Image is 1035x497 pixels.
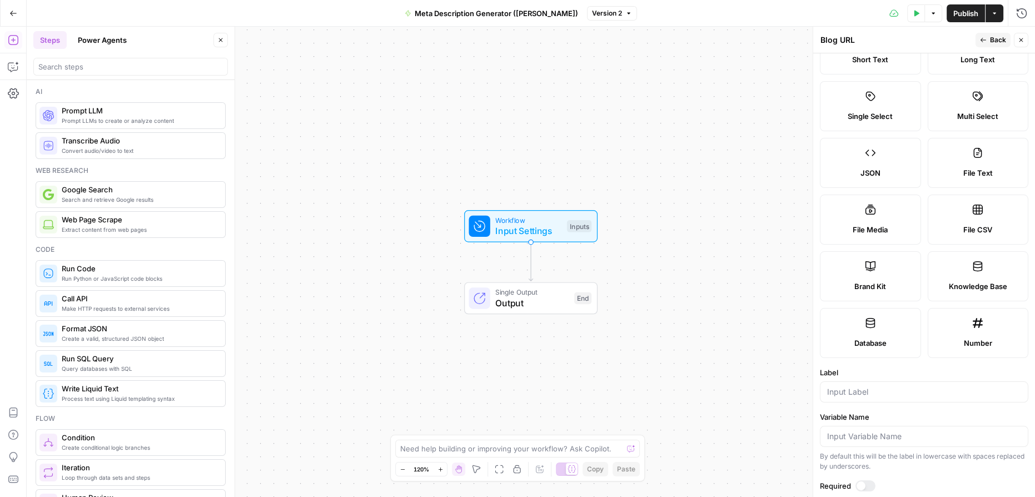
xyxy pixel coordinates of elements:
[62,473,216,482] span: Loop through data sets and steps
[62,274,216,283] span: Run Python or JavaScript code blocks
[427,282,634,315] div: Single OutputOutputEnd
[587,6,637,21] button: Version 2
[62,135,216,146] span: Transcribe Audio
[990,35,1006,45] span: Back
[587,464,604,474] span: Copy
[976,33,1011,47] button: Back
[852,54,888,65] span: Short Text
[398,4,585,22] button: Meta Description Generator ([PERSON_NAME])
[62,184,216,195] span: Google Search
[62,353,216,364] span: Run SQL Query
[957,111,998,122] span: Multi Select
[820,480,1028,491] label: Required
[62,432,216,443] span: Condition
[427,210,634,242] div: WorkflowInput SettingsInputs
[617,464,635,474] span: Paste
[827,386,1021,397] input: Input Label
[574,292,591,305] div: End
[860,167,880,178] span: JSON
[36,245,226,255] div: Code
[38,61,223,72] input: Search steps
[961,54,995,65] span: Long Text
[820,451,1028,471] div: By default this will be the label in lowercase with spaces replaced by underscores.
[62,394,216,403] span: Process text using Liquid templating syntax
[529,242,533,281] g: Edge from start to end
[495,224,561,237] span: Input Settings
[853,224,888,235] span: File Media
[36,414,226,424] div: Flow
[964,337,992,349] span: Number
[953,8,978,19] span: Publish
[62,383,216,394] span: Write Liquid Text
[567,220,591,232] div: Inputs
[414,465,429,474] span: 120%
[820,411,1028,423] label: Variable Name
[62,323,216,334] span: Format JSON
[592,8,622,18] span: Version 2
[36,166,226,176] div: Web research
[62,195,216,204] span: Search and retrieve Google results
[62,214,216,225] span: Web Page Scrape
[827,431,1021,442] input: Input Variable Name
[62,116,216,125] span: Prompt LLMs to create or analyze content
[62,304,216,313] span: Make HTTP requests to external services
[495,287,569,297] span: Single Output
[949,281,1007,292] span: Knowledge Base
[62,146,216,155] span: Convert audio/video to text
[854,281,886,292] span: Brand Kit
[62,443,216,452] span: Create conditional logic branches
[62,462,216,473] span: Iteration
[62,105,216,116] span: Prompt LLM
[62,225,216,234] span: Extract content from web pages
[963,224,992,235] span: File CSV
[33,31,67,49] button: Steps
[495,215,561,225] span: Workflow
[62,293,216,304] span: Call API
[947,4,985,22] button: Publish
[820,34,855,46] textarea: Blog URL
[36,87,226,97] div: Ai
[62,334,216,343] span: Create a valid, structured JSON object
[848,111,893,122] span: Single Select
[963,167,993,178] span: File Text
[71,31,133,49] button: Power Agents
[583,462,608,476] button: Copy
[613,462,640,476] button: Paste
[495,296,569,310] span: Output
[854,337,887,349] span: Database
[820,367,1028,378] label: Label
[62,364,216,373] span: Query databases with SQL
[415,8,578,19] span: Meta Description Generator ([PERSON_NAME])
[62,263,216,274] span: Run Code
